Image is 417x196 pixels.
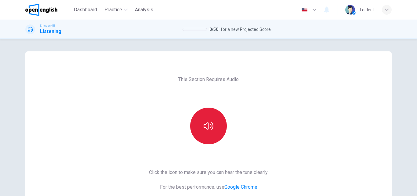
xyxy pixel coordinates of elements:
span: 0 / 50 [209,26,218,33]
img: OpenEnglish logo [25,4,57,16]
span: This Section Requires Audio [178,76,239,83]
button: Analysis [132,4,156,15]
span: for a new Projected Score [221,26,271,33]
h1: Listening [40,28,61,35]
span: Linguaskill [40,24,55,28]
span: Analysis [135,6,153,13]
span: Click the icon to make sure you can hear the tune clearly. [149,169,268,176]
span: For the best performance, use [149,183,268,191]
img: en [301,8,308,12]
button: Dashboard [71,4,100,15]
span: Dashboard [74,6,97,13]
button: Practice [102,4,130,15]
span: Practice [104,6,122,13]
a: OpenEnglish logo [25,4,71,16]
div: Leider I. [360,6,375,13]
a: Google Chrome [224,184,257,190]
img: Profile picture [345,5,355,15]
